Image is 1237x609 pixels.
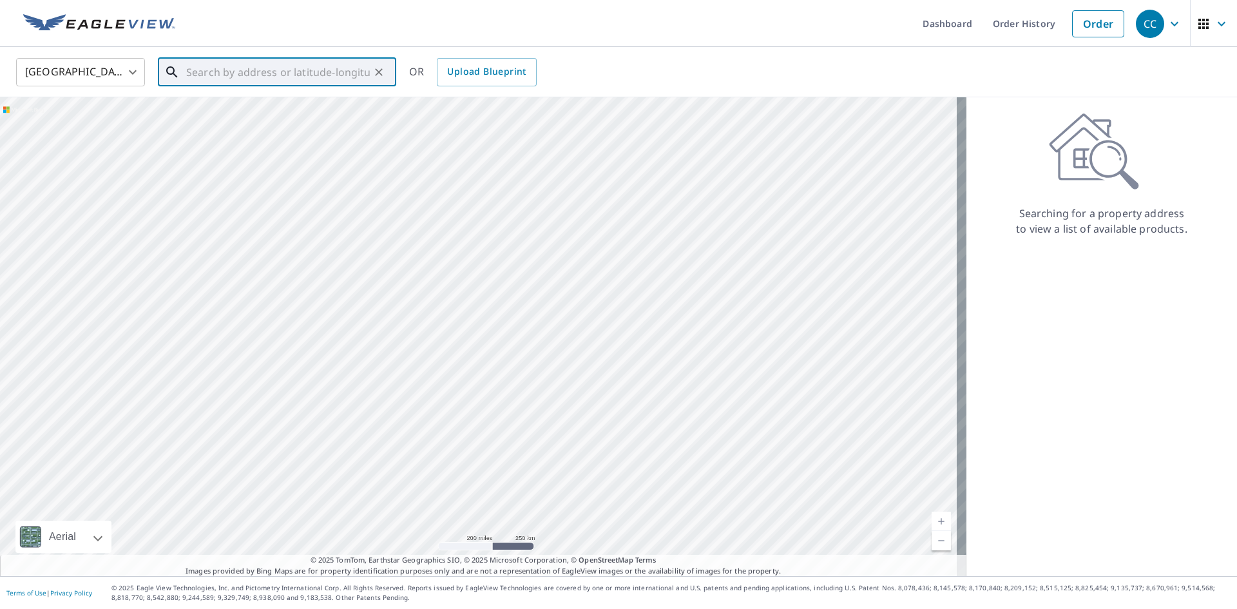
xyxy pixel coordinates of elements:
[1015,206,1188,237] p: Searching for a property address to view a list of available products.
[409,58,537,86] div: OR
[932,531,951,550] a: Current Level 5, Zoom Out
[1136,10,1164,38] div: CC
[186,54,370,90] input: Search by address or latitude-longitude
[111,583,1231,603] p: © 2025 Eagle View Technologies, Inc. and Pictometry International Corp. All Rights Reserved. Repo...
[1072,10,1124,37] a: Order
[23,14,175,34] img: EV Logo
[447,64,526,80] span: Upload Blueprint
[579,555,633,565] a: OpenStreetMap
[16,54,145,90] div: [GEOGRAPHIC_DATA]
[370,63,388,81] button: Clear
[311,555,657,566] span: © 2025 TomTom, Earthstar Geographics SIO, © 2025 Microsoft Corporation, ©
[15,521,111,553] div: Aerial
[635,555,657,565] a: Terms
[50,588,92,597] a: Privacy Policy
[45,521,80,553] div: Aerial
[6,589,92,597] p: |
[6,588,46,597] a: Terms of Use
[932,512,951,531] a: Current Level 5, Zoom In
[437,58,536,86] a: Upload Blueprint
